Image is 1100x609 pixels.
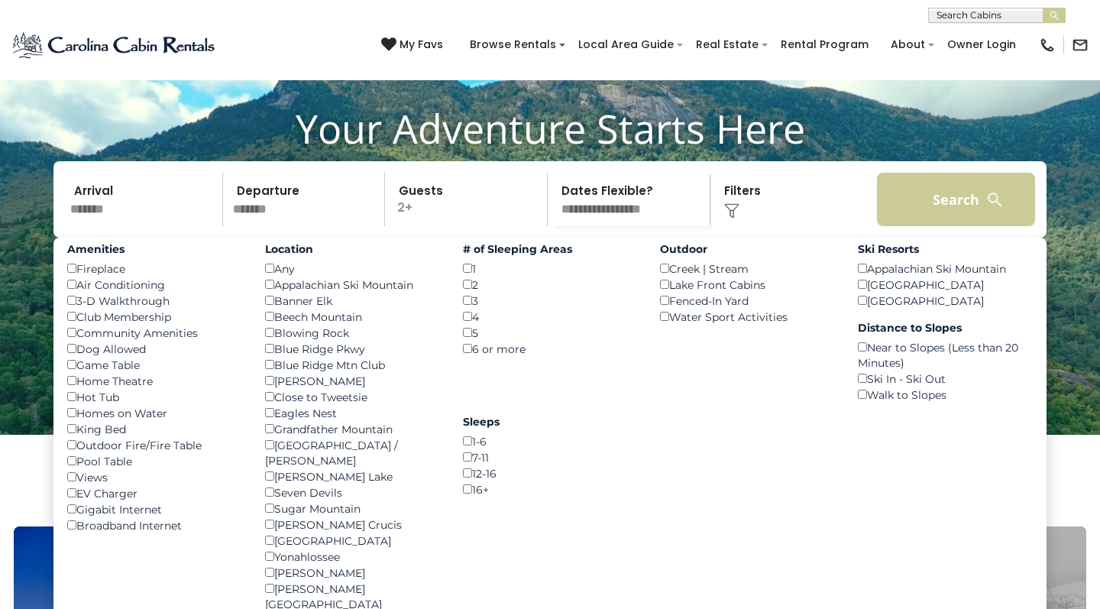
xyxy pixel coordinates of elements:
div: EV Charger [67,485,242,501]
div: [GEOGRAPHIC_DATA] / [PERSON_NAME] [265,437,440,468]
div: Homes on Water [67,405,242,421]
div: Beech Mountain [265,309,440,325]
div: 4 [463,309,638,325]
div: 7-11 [463,449,638,465]
a: Browse Rentals [462,33,564,57]
div: Dog Allowed [67,341,242,357]
label: Amenities [67,241,242,257]
label: # of Sleeping Areas [463,241,638,257]
label: Distance to Slopes [858,320,1033,335]
div: Community Amenities [67,325,242,341]
a: Real Estate [688,33,766,57]
label: Location [265,241,440,257]
div: 1-6 [463,433,638,449]
div: [GEOGRAPHIC_DATA] [858,277,1033,293]
div: Water Sport Activities [660,309,835,325]
p: 2+ [390,173,547,226]
div: Blue Ridge Pkwy [265,341,440,357]
img: phone-regular-black.png [1039,37,1056,53]
div: Club Membership [67,309,242,325]
div: Appalachian Ski Mountain [265,277,440,293]
div: Seven Devils [265,484,440,500]
div: [PERSON_NAME] Lake [265,468,440,484]
div: Ski In - Ski Out [858,371,1033,387]
div: 12-16 [463,465,638,481]
div: [GEOGRAPHIC_DATA] [265,533,440,549]
div: Any [265,261,440,277]
div: 1 [463,261,638,277]
div: [PERSON_NAME] [265,565,440,581]
div: 2 [463,277,638,293]
div: Close to Tweetsie [265,389,440,405]
div: Views [67,469,242,485]
div: Banner Elk [265,293,440,309]
div: [PERSON_NAME] [265,373,440,389]
a: My Favs [381,37,447,53]
div: 5 [463,325,638,341]
button: Search [877,173,1035,226]
div: Air Conditioning [67,277,242,293]
div: Broadband Internet [67,517,242,533]
label: Outdoor [660,241,835,257]
img: search-regular-white.png [985,190,1005,209]
div: Fireplace [67,261,242,277]
div: Yonahlossee [265,549,440,565]
div: Pool Table [67,453,242,469]
div: Game Table [67,357,242,373]
div: Blue Ridge Mtn Club [265,357,440,373]
div: Creek | Stream [660,261,835,277]
a: Rental Program [773,33,876,57]
div: Fenced-In Yard [660,293,835,309]
div: [GEOGRAPHIC_DATA] [858,293,1033,309]
div: Gigabit Internet [67,501,242,517]
img: Blue-2.png [11,30,218,60]
div: Sugar Mountain [265,500,440,517]
a: About [883,33,933,57]
img: filter--v1.png [724,203,739,219]
a: Owner Login [940,33,1024,57]
div: Appalachian Ski Mountain [858,261,1033,277]
div: Outdoor Fire/Fire Table [67,437,242,453]
div: Grandfather Mountain [265,421,440,437]
div: 3 [463,293,638,309]
div: Home Theatre [67,373,242,389]
div: Hot Tub [67,389,242,405]
div: 3-D Walkthrough [67,293,242,309]
label: Ski Resorts [858,241,1033,257]
div: Near to Slopes (Less than 20 Minutes) [858,339,1033,371]
div: Lake Front Cabins [660,277,835,293]
span: My Favs [400,37,443,53]
div: [PERSON_NAME] Crucis [265,517,440,533]
label: Sleeps [463,414,638,429]
h1: Your Adventure Starts Here [11,105,1089,152]
div: Walk to Slopes [858,387,1033,403]
img: mail-regular-black.png [1072,37,1089,53]
h3: Select Your Destination [11,473,1089,526]
a: Local Area Guide [571,33,681,57]
div: Eagles Nest [265,405,440,421]
div: 16+ [463,481,638,497]
div: 6 or more [463,341,638,357]
div: Blowing Rock [265,325,440,341]
div: King Bed [67,421,242,437]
